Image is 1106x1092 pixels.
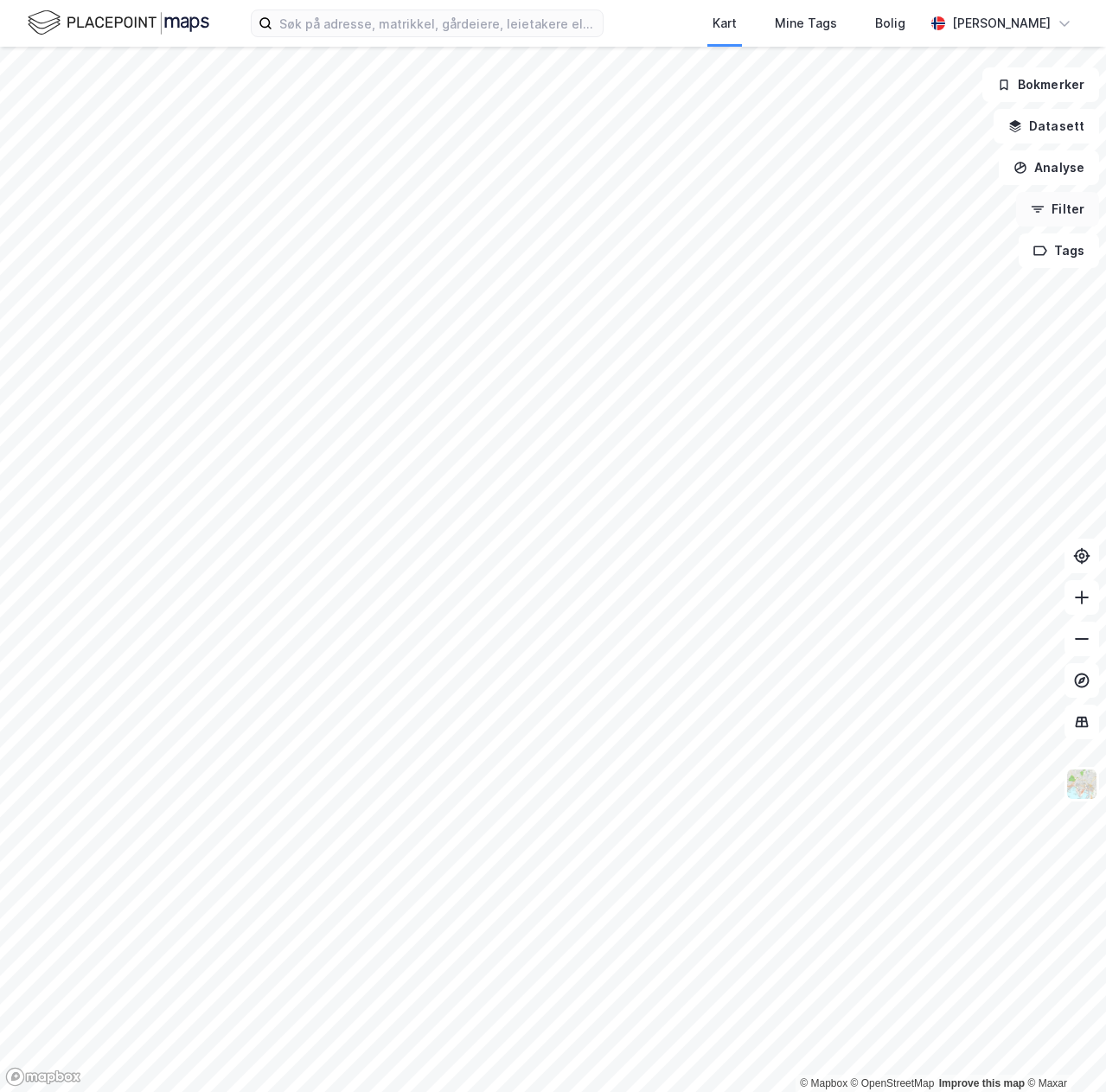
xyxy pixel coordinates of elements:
[713,13,737,34] div: Kart
[1020,1009,1106,1092] iframe: Chat Widget
[800,1077,847,1089] a: Mapbox
[28,8,209,38] img: logo.f888ab2527a4732fd821a326f86c7f29.svg
[851,1077,935,1089] a: OpenStreetMap
[1020,1009,1106,1092] div: Kontrollprogram for chat
[272,10,603,36] input: Søk på adresse, matrikkel, gårdeiere, leietakere eller personer
[775,13,837,34] div: Mine Tags
[1065,768,1098,801] img: Z
[1019,233,1099,268] button: Tags
[952,13,1051,34] div: [PERSON_NAME]
[994,109,1099,144] button: Datasett
[875,13,905,34] div: Bolig
[5,1067,81,1087] a: Mapbox homepage
[939,1077,1025,1089] a: Improve this map
[1016,192,1099,227] button: Filter
[982,67,1099,102] button: Bokmerker
[999,150,1099,185] button: Analyse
